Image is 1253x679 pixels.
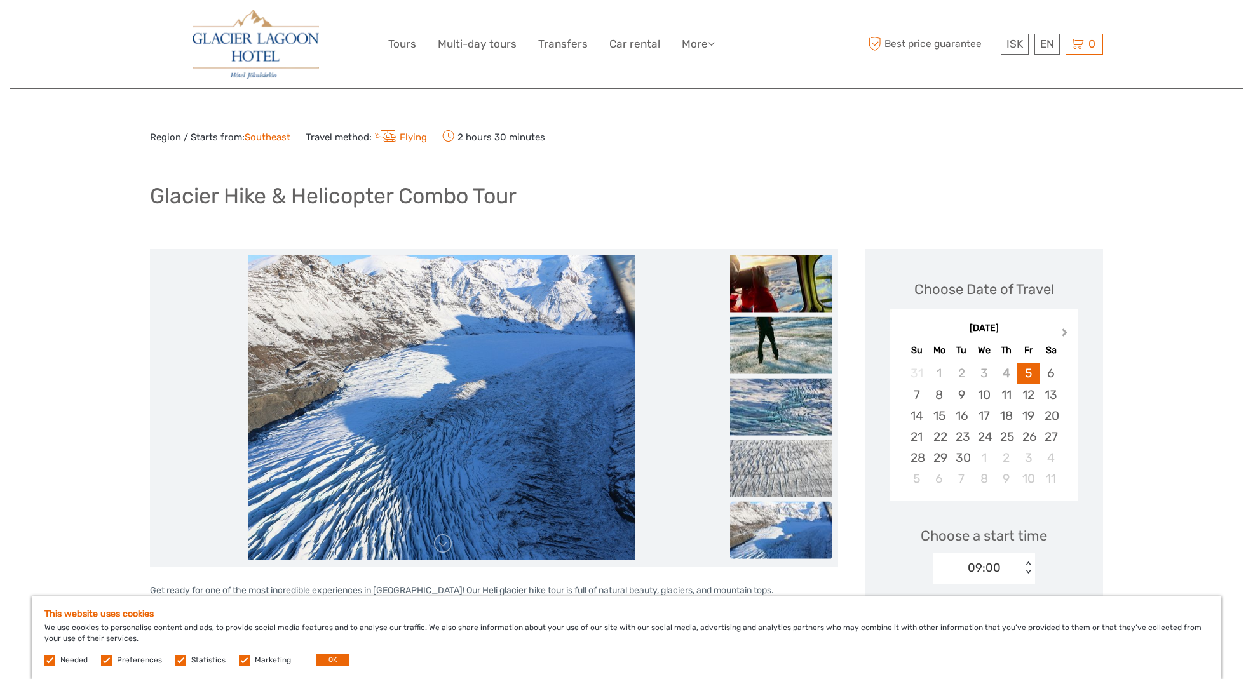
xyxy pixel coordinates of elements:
[1017,447,1040,468] div: Choose Friday, October 3rd, 2025
[968,560,1001,576] div: 09:00
[1040,342,1062,359] div: Sa
[44,608,1209,619] h5: This website uses cookies
[730,502,832,559] img: eea1e07718d846d2ad19d9384fca8933_slider_thumbnail.jpeg
[1040,447,1062,468] div: Choose Saturday, October 4th, 2025
[1022,561,1033,575] div: < >
[1017,363,1040,384] div: Choose Friday, September 5th, 2025
[928,468,951,489] div: Choose Monday, October 6th, 2025
[682,35,715,53] a: More
[150,183,517,209] h1: Glacier Hike & Helicopter Combo Tour
[973,384,995,405] div: Choose Wednesday, September 10th, 2025
[32,596,1221,679] div: We use cookies to personalise content and ads, to provide social media features and to analyse ou...
[921,526,1047,546] span: Choose a start time
[928,363,951,384] div: Not available Monday, September 1st, 2025
[1040,405,1062,426] div: Choose Saturday, September 20th, 2025
[730,440,832,497] img: 6542222b070b427a8f15c8fff1861b17_slider_thumbnail.jpeg
[1034,34,1060,55] div: EN
[995,384,1017,405] div: Choose Thursday, September 11th, 2025
[951,405,973,426] div: Choose Tuesday, September 16th, 2025
[1040,363,1062,384] div: Choose Saturday, September 6th, 2025
[973,426,995,447] div: Choose Wednesday, September 24th, 2025
[372,131,427,143] a: Flying
[951,342,973,359] div: Tu
[609,35,660,53] a: Car rental
[1017,426,1040,447] div: Choose Friday, September 26th, 2025
[905,384,928,405] div: Choose Sunday, September 7th, 2025
[995,363,1017,384] div: Not available Thursday, September 4th, 2025
[951,468,973,489] div: Choose Tuesday, October 7th, 2025
[1040,426,1062,447] div: Choose Saturday, September 27th, 2025
[150,131,290,144] span: Region / Starts from:
[914,279,1054,299] div: Choose Date of Travel
[928,426,951,447] div: Choose Monday, September 22nd, 2025
[1087,37,1097,50] span: 0
[905,468,928,489] div: Choose Sunday, October 5th, 2025
[18,22,144,32] p: We're away right now. Please check back later!
[191,655,226,666] label: Statistics
[60,655,88,666] label: Needed
[905,405,928,426] div: Choose Sunday, September 14th, 2025
[538,35,588,53] a: Transfers
[730,379,832,436] img: f2dd151e505c42178c9d0fd506aaa11f_slider_thumbnail.jpeg
[1017,405,1040,426] div: Choose Friday, September 19th, 2025
[117,655,162,666] label: Preferences
[928,342,951,359] div: Mo
[973,363,995,384] div: Not available Wednesday, September 3rd, 2025
[951,426,973,447] div: Choose Tuesday, September 23rd, 2025
[973,405,995,426] div: Choose Wednesday, September 17th, 2025
[306,128,427,145] span: Travel method:
[951,447,973,468] div: Choose Tuesday, September 30th, 2025
[316,654,349,666] button: OK
[973,342,995,359] div: We
[905,342,928,359] div: Su
[995,405,1017,426] div: Choose Thursday, September 18th, 2025
[928,447,951,468] div: Choose Monday, September 29th, 2025
[193,10,318,79] img: 2790-86ba44ba-e5e5-4a53-8ab7-28051417b7bc_logo_big.jpg
[1006,37,1023,50] span: ISK
[973,468,995,489] div: Choose Wednesday, October 8th, 2025
[995,342,1017,359] div: Th
[928,384,951,405] div: Choose Monday, September 8th, 2025
[995,447,1017,468] div: Choose Thursday, October 2nd, 2025
[894,363,1073,489] div: month 2025-09
[730,317,832,374] img: c0850c05b99c4612bd1268c278f18f17_slider_thumbnail.jpeg
[248,255,635,560] img: eea1e07718d846d2ad19d9384fca8933_main_slider.jpeg
[951,384,973,405] div: Choose Tuesday, September 9th, 2025
[245,131,290,143] a: Southeast
[730,255,832,313] img: a64a8edbebdd46deb770af4af3b44f59_slider_thumbnail.jpeg
[995,426,1017,447] div: Choose Thursday, September 25th, 2025
[442,128,545,145] span: 2 hours 30 minutes
[905,363,928,384] div: Not available Sunday, August 31st, 2025
[905,447,928,468] div: Choose Sunday, September 28th, 2025
[1040,384,1062,405] div: Choose Saturday, September 13th, 2025
[438,35,517,53] a: Multi-day tours
[1040,468,1062,489] div: Choose Saturday, October 11th, 2025
[865,34,998,55] span: Best price guarantee
[905,426,928,447] div: Choose Sunday, September 21st, 2025
[890,322,1078,335] div: [DATE]
[1017,384,1040,405] div: Choose Friday, September 12th, 2025
[1017,342,1040,359] div: Fr
[255,655,291,666] label: Marketing
[146,20,161,35] button: Open LiveChat chat widget
[951,363,973,384] div: Not available Tuesday, September 2nd, 2025
[1056,325,1076,346] button: Next Month
[973,447,995,468] div: Choose Wednesday, October 1st, 2025
[150,584,838,598] p: Get ready for one of the most incredible experiences in [GEOGRAPHIC_DATA]! Our Heli glacier hike ...
[995,468,1017,489] div: Choose Thursday, October 9th, 2025
[1017,468,1040,489] div: Choose Friday, October 10th, 2025
[928,405,951,426] div: Choose Monday, September 15th, 2025
[388,35,416,53] a: Tours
